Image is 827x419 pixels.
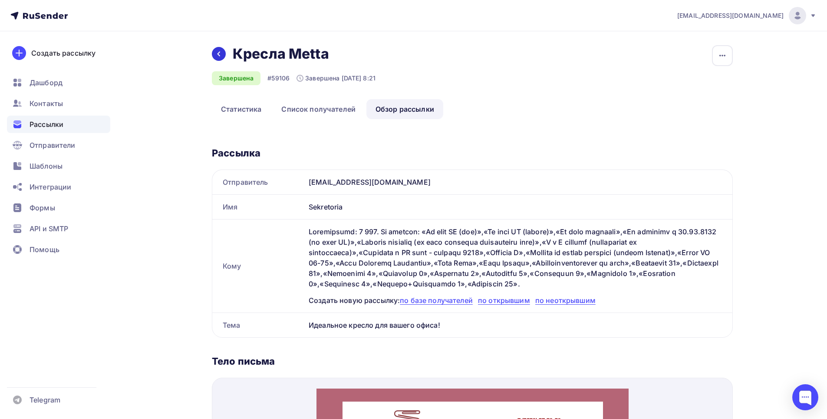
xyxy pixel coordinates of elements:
div: Идеальное кресло для вашего офиса! [305,313,732,337]
span: Telegram [30,395,60,405]
h1: Уважаемые клиенты! [30,252,282,267]
a: Обзор рассылки [366,99,443,119]
div: Тело письма [212,355,733,367]
a: Формы [7,199,110,216]
span: Рассылки [30,119,63,130]
a: Отправители [7,136,110,154]
a: Статистика [212,99,270,119]
span: по открывшим [478,296,530,305]
img: Кресла в Sekretoria [30,71,282,239]
span: по неоткрывшим [535,296,596,305]
strong: эргономичная мебель [144,284,273,300]
a: Контакты [7,95,110,112]
a: +7 (3532) 37-32-32 [198,28,244,35]
h2: Кресла Metta [233,45,329,63]
a: Шаблоны [7,157,110,175]
strong: создать в офисе атмосферу [147,275,233,283]
span: API и SMTP [30,223,68,234]
div: [EMAIL_ADDRESS][DOMAIN_NAME] [305,170,732,194]
span: Шаблоны [30,161,63,171]
span: Интеграции [30,182,71,192]
span: Помощь [30,244,59,255]
p: Осень — идеальное время, чтобы , в которой комфортно и продуктивно работать. Основа такого простр... [35,275,278,301]
span: по базе получателей [400,296,473,305]
span: [EMAIL_ADDRESS][DOMAIN_NAME] [677,11,784,20]
div: Рассылка [212,147,733,159]
div: Кому [212,219,305,313]
a: Рассылки [7,116,110,133]
span: Отправители [30,140,76,150]
a: [EMAIL_ADDRESS][DOMAIN_NAME] [173,36,270,42]
a: Дашборд [7,74,110,91]
a: Список получателей [272,99,365,119]
a: [EMAIL_ADDRESS][DOMAIN_NAME] [677,7,817,24]
div: Имя [212,195,305,219]
div: Завершена [212,71,260,85]
p: Компания «Секретория» представляет главный хит сезона — кресла итальянского бренда METTA. [39,309,273,329]
span: Контакты [30,98,63,109]
div: Loremipsumd: 7 997. Si ametcon: «Ad elit SE (doe)»,«Te inci UT (labore)»,«Et dolo magnaali»,«En a... [309,226,722,289]
span: Дашборд [30,77,63,88]
div: Создать новую рассылку: [309,295,722,306]
div: Отправитель [212,170,305,194]
span: Формы [30,203,55,213]
div: Создать рассылку [31,48,96,58]
div: Sekretoria [305,195,732,219]
div: Тема [212,313,305,337]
